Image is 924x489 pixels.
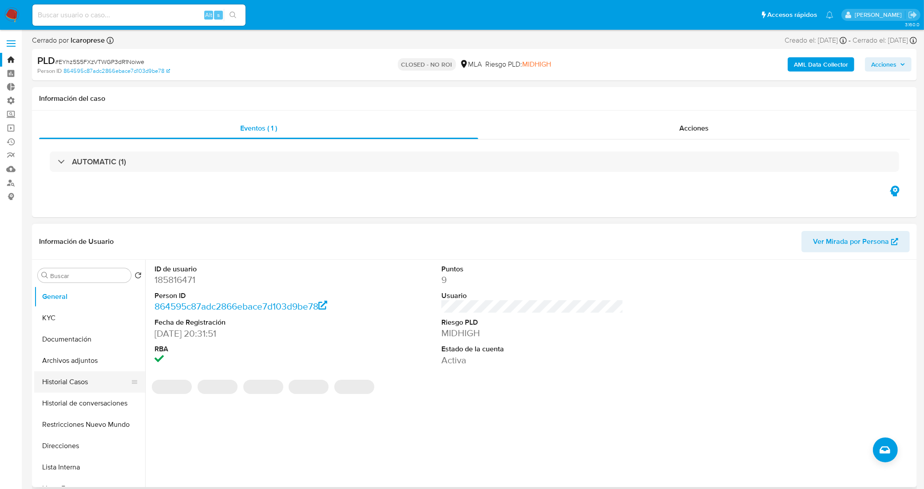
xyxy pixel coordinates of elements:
dt: Person ID [155,291,337,301]
a: 864595c87adc2866ebace7d103d9be78 [63,67,170,75]
button: Historial Casos [34,371,138,393]
span: Alt [205,11,212,19]
dt: Fecha de Registración [155,318,337,327]
a: Notificaciones [826,11,833,19]
span: Accesos rápidos [767,10,817,20]
button: search-icon [224,9,242,21]
div: Creado el: [DATE] [785,36,847,45]
b: lcaroprese [69,35,105,45]
button: Restricciones Nuevo Mundo [34,414,145,435]
a: 864595c87adc2866ebace7d103d9be78 [155,300,328,313]
dd: 9 [441,274,624,286]
span: s [217,11,220,19]
button: Lista Interna [34,457,145,478]
dt: Usuario [441,291,624,301]
input: Buscar [50,272,127,280]
span: - [849,36,851,45]
dt: Riesgo PLD [441,318,624,327]
button: Volver al orden por defecto [135,272,142,282]
span: Acciones [871,57,896,72]
h1: Información de Usuario [39,237,114,246]
button: Direcciones [34,435,145,457]
h1: Información del caso [39,94,910,103]
span: Ver Mirada por Persona [813,231,889,252]
div: Cerrado el: [DATE] [853,36,917,45]
div: MLA [460,60,482,69]
div: AUTOMATIC (1) [50,151,899,172]
input: Buscar usuario o caso... [32,9,246,21]
dt: RBA [155,344,337,354]
button: Ver Mirada por Persona [801,231,910,252]
b: Person ID [37,67,62,75]
b: PLD [37,53,55,68]
button: Archivos adjuntos [34,350,145,371]
button: KYC [34,307,145,329]
span: # EYhz5S5FXzVTWGP3dR1Noiwe [55,57,144,66]
span: MIDHIGH [523,59,551,69]
dd: 185816471 [155,274,337,286]
span: Riesgo PLD: [486,60,551,69]
span: Acciones [679,123,709,133]
dd: [DATE] 20:31:51 [155,327,337,340]
h3: AUTOMATIC (1) [72,157,126,167]
b: AML Data Collector [794,57,848,72]
p: leandro.caroprese@mercadolibre.com [855,11,905,19]
button: AML Data Collector [788,57,854,72]
dt: Estado de la cuenta [441,344,624,354]
p: CLOSED - NO ROI [398,58,456,71]
span: Cerrado por [32,36,105,45]
dt: Puntos [441,264,624,274]
dd: Activa [441,354,624,366]
dd: MIDHIGH [441,327,624,339]
button: Historial de conversaciones [34,393,145,414]
button: General [34,286,145,307]
dt: ID de usuario [155,264,337,274]
button: Buscar [41,272,48,279]
button: Acciones [865,57,912,72]
a: Salir [908,10,917,20]
span: Eventos ( 1 ) [240,123,277,133]
button: Documentación [34,329,145,350]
